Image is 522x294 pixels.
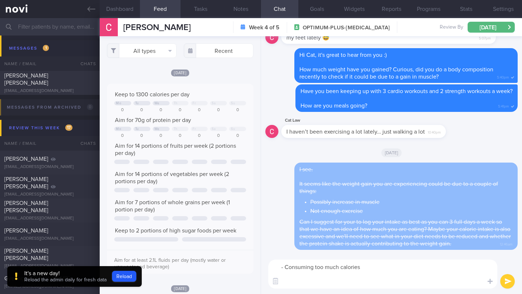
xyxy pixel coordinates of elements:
[4,176,48,189] span: [PERSON_NAME] [PERSON_NAME]
[249,24,279,31] strong: Week 4 of 5
[172,133,189,139] div: 0
[171,70,189,76] span: [DATE]
[4,216,95,221] div: [EMAIL_ADDRESS][DOMAIN_NAME]
[65,125,72,131] span: 17
[381,148,402,157] span: [DATE]
[123,23,191,32] span: [PERSON_NAME]
[500,240,513,247] span: 12:46am
[303,24,390,31] span: OPTIMUM-PLUS-[MEDICAL_DATA]
[428,128,441,135] span: 10:40pm
[133,133,150,139] div: 0
[229,133,246,139] div: 0
[479,34,491,41] span: 5:07pm
[4,236,95,241] div: [EMAIL_ADDRESS][DOMAIN_NAME]
[87,104,93,110] span: 0
[115,92,190,97] span: Keep to 1300 calories per day
[299,52,387,58] span: Hi Cat, it's great to hear from you :)
[299,67,493,80] span: How much weight have you gained? Curious, did you do a body composition recently to check if it c...
[7,43,51,53] div: Messages
[4,276,70,281] span: Gyeong [PERSON_NAME]
[299,219,511,247] span: Can I suggest for your to log your intake as best as you can 3 full days a week so that we have a...
[171,285,189,292] span: [DATE]
[192,127,196,131] div: Fr
[468,22,515,33] button: [DATE]
[440,24,463,31] span: Review By
[135,101,139,105] div: Tu
[191,108,208,113] div: 0
[4,73,48,86] span: [PERSON_NAME] [PERSON_NAME]
[281,116,468,125] div: Cat Law
[115,199,230,213] span: Aim for 7 portions of whole grains per week (1 portion per day)
[301,88,513,94] span: Have you been keeping up with 3 cardio workouts and 2 strength workouts a week?
[114,133,131,139] div: 0
[310,197,513,206] li: Possibly increase in muscle
[115,117,191,123] span: Aim for 70g of protein per day
[4,284,95,289] div: [EMAIL_ADDRESS][DOMAIN_NAME]
[4,88,95,94] div: [EMAIL_ADDRESS][DOMAIN_NAME]
[174,101,178,105] div: Th
[210,133,227,139] div: 0
[229,108,246,113] div: 0
[210,108,227,113] div: 0
[4,164,95,170] div: [EMAIL_ADDRESS][DOMAIN_NAME]
[192,101,196,105] div: Fr
[71,136,100,151] div: Chats
[301,103,367,109] span: How are you meals going?
[497,73,509,80] span: 5:40pm
[7,123,74,133] div: Review this week
[231,127,235,131] div: Su
[153,133,170,139] div: 0
[174,127,178,131] div: Th
[4,248,48,261] span: [PERSON_NAME] [PERSON_NAME]
[4,264,95,269] div: [EMAIL_ADDRESS][DOMAIN_NAME]
[310,206,513,215] li: Not enough exercise
[112,271,136,282] button: Reload
[115,228,236,234] span: Keep to 2 portions of high sugar foods per week
[299,167,313,172] span: I see.
[107,43,177,58] button: All types
[135,127,139,131] div: Tu
[115,171,229,184] span: Aim for 14 portions of vegetables per week (2 portions per day)
[5,102,95,112] div: Messages from Archived
[71,56,100,71] div: Chats
[154,127,159,131] div: We
[231,101,235,105] div: Su
[212,101,216,105] div: Sa
[24,270,107,277] div: It's a new day!
[498,102,509,109] span: 5:41pm
[4,156,48,162] span: [PERSON_NAME]
[153,108,170,113] div: 0
[4,200,48,213] span: [PERSON_NAME] [PERSON_NAME]
[191,133,208,139] div: 0
[115,143,236,156] span: Aim for 14 portions of fruits per week (2 portions per day)
[114,258,226,269] span: Aim for at least 2.1L fluids per day (mostly water or unsweetened beverage)
[286,129,425,135] span: I haven’t been exercising a lot lately… just walking a lot
[24,277,107,282] span: Reload the admin daily for fresh data
[4,228,48,234] span: [PERSON_NAME]
[43,45,49,51] span: 1
[116,101,121,105] div: Mo
[116,127,121,131] div: Mo
[154,101,159,105] div: We
[4,192,95,197] div: [EMAIL_ADDRESS][DOMAIN_NAME]
[133,108,150,113] div: 0
[212,127,216,131] div: Sa
[114,108,131,113] div: 0
[172,108,189,113] div: 0
[299,181,498,194] span: It seems like the weight gain you are experiencing could be due to a couple of things:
